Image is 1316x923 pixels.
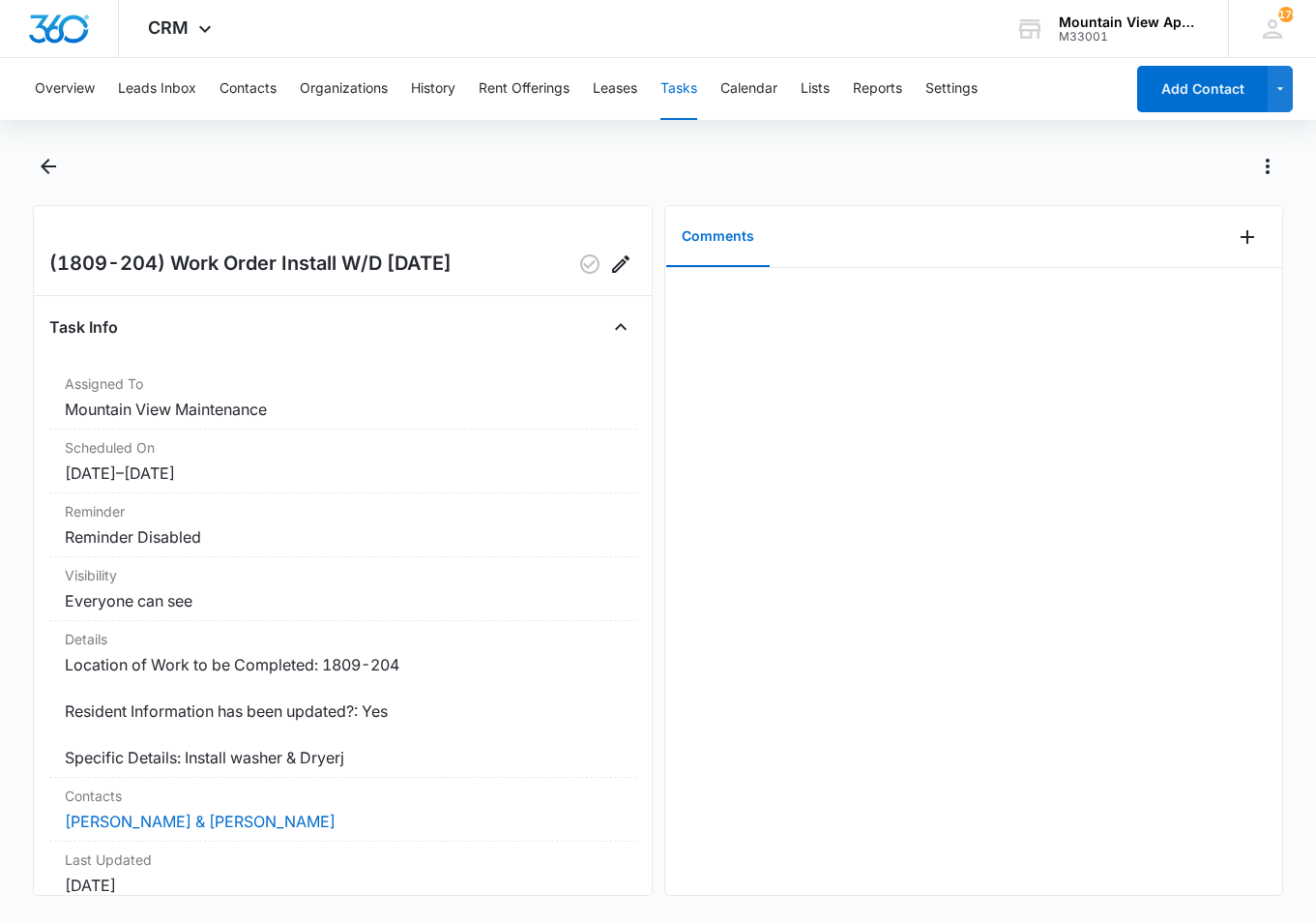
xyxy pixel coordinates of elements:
[1278,7,1294,22] span: 176
[605,249,636,280] button: Edit
[593,58,637,120] button: Leases
[853,58,902,120] button: Reports
[49,621,635,778] div: DetailsLocation of Work to be Completed: 1809-204 Resident Information has been updated?: Yes Spe...
[65,398,620,421] dd: Mountain View Maintenance
[65,525,620,549] dd: Reminder Disabled
[65,589,620,612] dd: Everyone can see
[49,778,635,842] div: Contacts[PERSON_NAME] & [PERSON_NAME]
[65,437,620,458] dt: Scheduled On
[605,312,636,342] button: Close
[65,629,620,649] dt: Details
[219,58,277,120] button: Contacts
[1252,151,1283,182] button: Actions
[49,249,452,280] h2: (1809-204) Work Order Install W/D [DATE]
[801,58,830,120] button: Lists
[65,653,620,769] dd: Location of Work to be Completed: 1809-204 Resident Information has been updated?: Yes Specific D...
[49,430,635,493] div: Scheduled On[DATE]–[DATE]
[1232,222,1263,253] button: Add Comment
[479,58,570,120] button: Rent Offerings
[65,461,620,485] dd: [DATE] – [DATE]
[33,151,63,182] button: Back
[35,58,95,120] button: Overview
[65,812,336,831] a: [PERSON_NAME] & [PERSON_NAME]
[49,315,118,339] h4: Task Info
[925,58,978,120] button: Settings
[49,557,635,621] div: VisibilityEveryone can see
[65,501,620,521] dt: Reminder
[65,874,620,897] dd: [DATE]
[1278,7,1294,22] div: notifications count
[411,58,455,120] button: History
[65,786,620,806] dt: Contacts
[49,493,635,557] div: ReminderReminder Disabled
[49,366,635,430] div: Assigned ToMountain View Maintenance
[666,207,770,267] button: Comments
[1059,15,1200,30] div: account name
[660,58,697,120] button: Tasks
[148,17,189,38] span: CRM
[49,842,635,906] div: Last Updated[DATE]
[300,58,388,120] button: Organizations
[65,373,620,394] dt: Assigned To
[118,58,196,120] button: Leads Inbox
[1059,30,1200,44] div: account id
[65,565,620,585] dt: Visibility
[1137,66,1268,112] button: Add Contact
[720,58,777,120] button: Calendar
[65,849,620,870] dt: Last Updated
